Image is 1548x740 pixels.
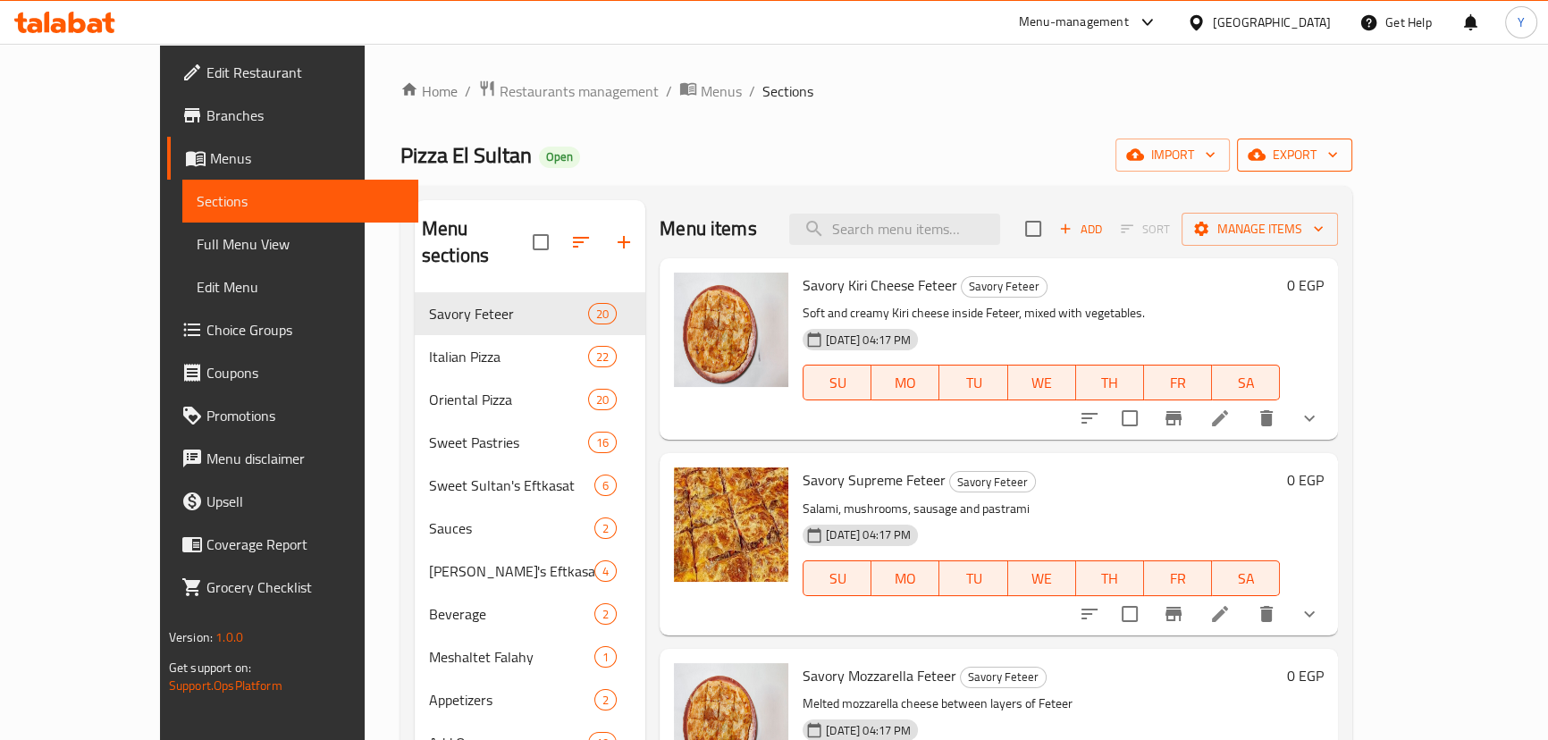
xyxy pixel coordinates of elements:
span: Restaurants management [500,80,659,102]
span: Branches [206,105,404,126]
h6: 0 EGP [1287,273,1324,298]
button: FR [1144,365,1212,400]
h2: Menu sections [422,215,533,269]
p: Soft and creamy Kiri cheese inside Feteer, mixed with vegetables. [803,302,1280,324]
button: Manage items [1182,213,1338,246]
span: import [1130,144,1216,166]
span: 2 [595,606,616,623]
button: Branch-specific-item [1152,397,1195,440]
div: Italian Pizza22 [415,335,645,378]
p: Melted mozzarella cheese between layers of Feteer [803,693,1280,715]
span: Get support on: [169,656,251,679]
span: 20 [589,306,616,323]
span: Savory Feteer [429,303,588,324]
span: Menus [701,80,742,102]
button: import [1115,139,1230,172]
li: / [749,80,755,102]
div: Savory Feteer [961,276,1047,298]
svg: Show Choices [1299,408,1320,429]
span: Savory Kiri Cheese Feteer [803,272,957,299]
button: export [1237,139,1352,172]
span: Savory Feteer [950,472,1035,492]
a: Branches [167,94,418,137]
span: Sauces [429,517,594,539]
span: Select all sections [522,223,559,261]
div: Sweet Pastries16 [415,421,645,464]
span: 1 [595,649,616,666]
span: Sweet Pastries [429,432,588,453]
span: export [1251,144,1338,166]
button: SU [803,560,871,596]
button: SA [1212,560,1280,596]
div: Beverage2 [415,593,645,635]
button: TH [1076,365,1144,400]
nav: breadcrumb [400,80,1352,103]
button: delete [1245,593,1288,635]
button: Branch-specific-item [1152,593,1195,635]
span: FR [1151,566,1205,592]
a: Menus [167,137,418,180]
span: Full Menu View [197,233,404,255]
span: Italian Pizza [429,346,588,367]
span: Appetizers [429,689,594,711]
svg: Show Choices [1299,603,1320,625]
span: Beverage [429,603,594,625]
span: Meshaltet Falahy [429,646,594,668]
span: 2 [595,520,616,537]
span: Upsell [206,491,404,512]
span: Select section [1014,210,1052,248]
div: Oriental Pizza20 [415,378,645,421]
span: 1.0.0 [215,626,243,649]
div: Sweet Sultan's Eftkasat6 [415,464,645,507]
span: TU [946,370,1000,396]
a: Upsell [167,480,418,523]
span: SU [811,370,864,396]
div: Savory Sultan's Eftkasat [429,560,594,582]
span: SU [811,566,864,592]
a: Support.OpsPlatform [169,674,282,697]
a: Coupons [167,351,418,394]
span: Sections [197,190,404,212]
div: Appetizers2 [415,678,645,721]
div: Sauces2 [415,507,645,550]
button: delete [1245,397,1288,440]
h2: Menu items [660,215,757,242]
span: MO [879,370,932,396]
h6: 0 EGP [1287,467,1324,492]
span: [DATE] 04:17 PM [819,332,918,349]
span: Savory Mozzarella Feteer [803,662,956,689]
a: Menu disclaimer [167,437,418,480]
span: Add item [1052,215,1109,243]
div: items [594,475,617,496]
span: TH [1083,370,1137,396]
span: Pizza El Sultan [400,135,532,175]
div: Savory Feteer20 [415,292,645,335]
button: TU [939,560,1007,596]
span: Oriental Pizza [429,389,588,410]
div: items [588,303,617,324]
span: Version: [169,626,213,649]
span: Manage items [1196,218,1324,240]
button: TU [939,365,1007,400]
button: show more [1288,397,1331,440]
div: items [588,346,617,367]
span: Add [1056,219,1105,240]
button: Add section [602,221,645,264]
button: sort-choices [1068,397,1111,440]
span: Menus [210,147,404,169]
button: sort-choices [1068,593,1111,635]
span: Y [1518,13,1525,32]
a: Menus [679,80,742,103]
span: Savory Feteer [961,667,1046,687]
span: Sweet Sultan's Eftkasat [429,475,594,496]
a: Coverage Report [167,523,418,566]
div: Meshaltet Falahy1 [415,635,645,678]
div: items [594,560,617,582]
img: Savory Kiri Cheese Feteer [674,273,788,387]
span: Savory Supreme Feteer [803,467,946,493]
